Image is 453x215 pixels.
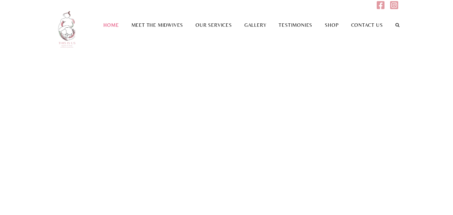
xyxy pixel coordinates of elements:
img: This is us practice [54,9,82,49]
img: instagram-square.svg [390,1,398,10]
a: Meet the Midwives [125,22,190,28]
a: Gallery [238,22,273,28]
a: Our Services [189,22,238,28]
img: facebook-square.svg [377,1,385,10]
a: Follow us on Instagram [390,4,398,11]
a: Contact Us [345,22,389,28]
a: Home [97,22,125,28]
a: Testimonies [272,22,319,28]
a: Shop [319,22,345,28]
